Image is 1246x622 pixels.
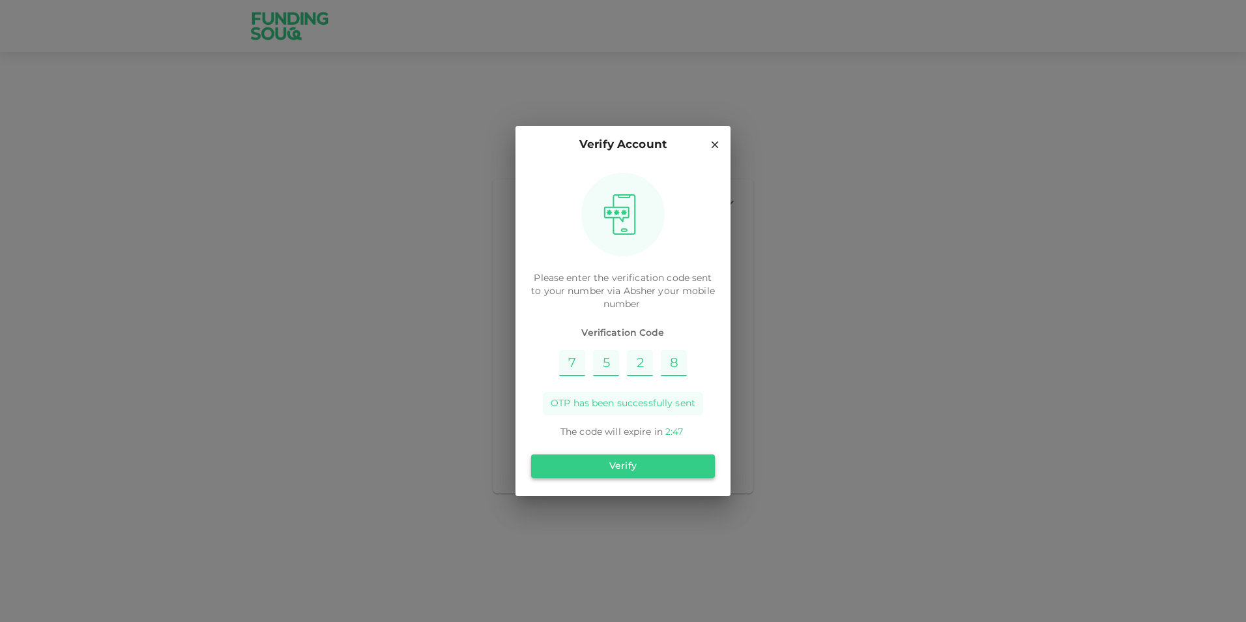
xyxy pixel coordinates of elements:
[560,428,663,437] span: The code will expire in
[599,194,641,235] img: otpImage
[661,350,687,376] input: Please enter OTP character 4
[593,350,619,376] input: Please enter OTP character 2
[531,454,715,478] button: Verify
[531,327,715,340] span: Verification Code
[551,397,695,410] span: OTP has been successfully sent
[579,136,667,154] p: Verify Account
[627,350,653,376] input: Please enter OTP character 3
[665,428,683,437] span: 2 : 47
[531,272,715,311] p: Please enter the verification code sent to your number via Absher
[559,350,585,376] input: Please enter OTP character 1
[603,287,715,309] span: your mobile number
